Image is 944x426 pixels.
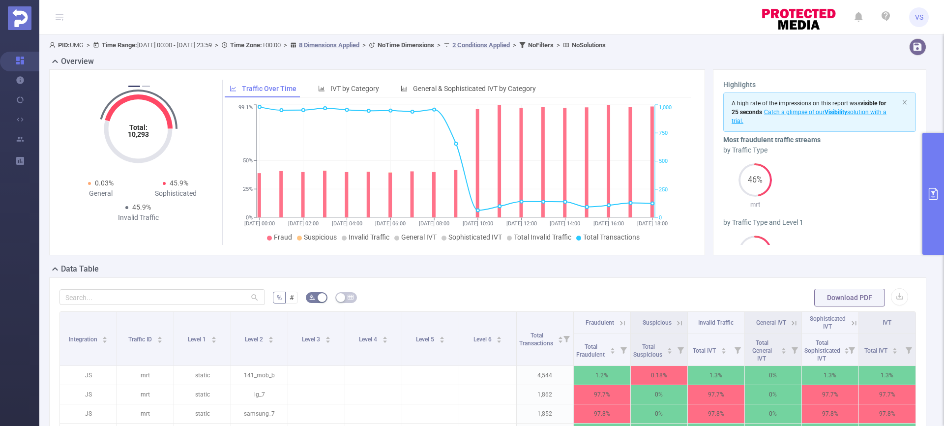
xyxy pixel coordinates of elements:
[231,404,288,423] p: samsung_7
[721,346,727,352] div: Sort
[8,6,31,30] img: Protected Media
[723,200,788,210] p: mrt
[756,319,786,326] span: General IVT
[383,335,388,338] i: icon: caret-up
[659,158,668,165] tspan: 500
[814,289,885,306] button: Download PDF
[174,366,231,385] p: static
[698,319,734,326] span: Invalid Traffic
[211,335,217,341] div: Sort
[781,350,786,353] i: icon: caret-down
[243,158,253,164] tspan: 50%
[383,339,388,342] i: icon: caret-down
[401,233,437,241] span: General IVT
[61,263,99,275] h2: Data Table
[174,385,231,404] p: static
[434,41,443,49] span: >
[238,105,253,111] tspan: 99.1%
[810,315,846,330] span: Sophisticated IVT
[892,346,898,352] div: Sort
[659,105,672,111] tspan: 1,000
[244,220,275,227] tspan: [DATE] 00:00
[674,334,687,365] i: Filter menu
[576,343,606,358] span: Total Fraudulent
[302,336,322,343] span: Level 3
[574,366,630,385] p: 1.2%
[359,336,379,343] span: Level 4
[325,335,331,341] div: Sort
[157,335,162,338] i: icon: caret-up
[721,346,727,349] i: icon: caret-up
[211,339,217,342] i: icon: caret-down
[688,385,744,404] p: 97.7%
[128,336,153,343] span: Traffic ID
[510,41,519,49] span: >
[802,366,858,385] p: 1.3%
[593,220,624,227] tspan: [DATE] 16:00
[375,220,406,227] tspan: [DATE] 06:00
[230,41,262,49] b: Time Zone:
[864,347,889,354] span: Total IVT
[902,334,915,365] i: Filter menu
[212,41,221,49] span: >
[915,7,923,27] span: VS
[274,233,292,241] span: Fraud
[892,350,898,353] i: icon: caret-down
[667,350,673,353] i: icon: caret-down
[60,385,117,404] p: JS
[378,41,434,49] b: No Time Dimensions
[95,179,114,187] span: 0.03%
[325,335,331,338] i: icon: caret-up
[309,294,315,300] i: icon: bg-colors
[781,346,787,352] div: Sort
[745,366,801,385] p: 0%
[574,385,630,404] p: 97.7%
[631,385,687,404] p: 0%
[804,339,840,362] span: Total Sophisticated IVT
[688,366,744,385] p: 1.3%
[731,334,744,365] i: Filter menu
[288,220,319,227] tspan: [DATE] 02:00
[332,220,362,227] tspan: [DATE] 04:00
[349,233,389,241] span: Invalid Traffic
[211,335,217,338] i: icon: caret-up
[463,220,493,227] tspan: [DATE] 10:00
[413,85,536,92] span: General & Sophisticated IVT by Category
[49,42,58,48] i: icon: user
[723,145,916,155] div: by Traffic Type
[667,346,673,349] i: icon: caret-up
[439,335,445,341] div: Sort
[419,220,449,227] tspan: [DATE] 08:00
[497,339,502,342] i: icon: caret-down
[157,335,163,341] div: Sort
[242,85,296,92] span: Traffic Over Time
[633,343,664,358] span: Total Suspicious
[440,339,445,342] i: icon: caret-down
[514,233,571,241] span: Total Invalid Traffic
[138,188,213,199] div: Sophisticated
[170,179,188,187] span: 45.9%
[128,86,140,87] button: 1
[637,220,668,227] tspan: [DATE] 18:00
[473,336,493,343] span: Level 6
[610,346,615,349] i: icon: caret-up
[416,336,436,343] span: Level 5
[617,334,630,365] i: Filter menu
[142,86,150,87] button: 2
[506,220,537,227] tspan: [DATE] 12:00
[268,335,274,338] i: icon: caret-up
[517,366,573,385] p: 4,544
[519,332,555,347] span: Total Transactions
[231,385,288,404] p: lg_7
[554,41,563,49] span: >
[188,336,207,343] span: Level 1
[550,220,580,227] tspan: [DATE] 14:00
[102,335,108,338] i: icon: caret-up
[844,346,849,349] i: icon: caret-up
[802,404,858,423] p: 97.8%
[128,130,149,138] tspan: 10,293
[844,350,849,353] i: icon: caret-down
[243,186,253,192] tspan: 25%
[845,334,858,365] i: Filter menu
[382,335,388,341] div: Sort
